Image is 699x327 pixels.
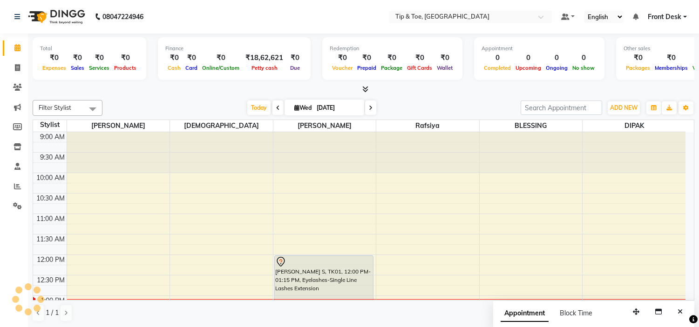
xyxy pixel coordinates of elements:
input: 2025-09-03 [314,101,360,115]
div: ₹0 [40,53,68,63]
div: ₹0 [87,53,112,63]
b: 08047224946 [102,4,143,30]
div: ₹18,62,621 [242,53,287,63]
span: DIPAK [583,120,685,132]
span: Memberships [652,65,690,71]
span: Upcoming [513,65,543,71]
span: Ongoing [543,65,570,71]
span: [PERSON_NAME] [273,120,376,132]
div: ₹0 [165,53,183,63]
span: Gift Cards [405,65,434,71]
span: Online/Custom [200,65,242,71]
span: Sales [68,65,87,71]
span: Completed [482,65,513,71]
span: Due [288,65,302,71]
div: ₹0 [434,53,455,63]
span: BLESSING [480,120,583,132]
div: ₹0 [68,53,87,63]
span: Petty cash [249,65,280,71]
button: ADD NEW [608,101,640,114]
div: 0 [482,53,513,63]
span: Cash [165,65,183,71]
div: 10:30 AM [34,194,67,203]
div: Redemption [330,45,455,53]
span: Prepaid [355,65,379,71]
span: Rafsiya [376,120,479,132]
div: Finance [165,45,303,53]
div: Appointment [482,45,597,53]
div: 9:00 AM [38,132,67,142]
div: Total [40,45,139,53]
div: ₹0 [355,53,379,63]
div: ₹0 [405,53,434,63]
span: Voucher [330,65,355,71]
span: Services [87,65,112,71]
img: logo [24,4,88,30]
div: 10:00 AM [34,173,67,183]
span: [DEMOGRAPHIC_DATA] [170,120,273,132]
span: Block Time [560,309,592,317]
div: ₹0 [652,53,690,63]
div: 9:30 AM [38,153,67,162]
span: Packages [624,65,652,71]
span: Products [112,65,139,71]
span: Today [247,100,271,115]
div: 1:00 PM [39,296,67,306]
div: 12:30 PM [35,275,67,285]
div: 11:00 AM [34,214,67,224]
div: 0 [543,53,570,63]
button: Close [673,305,687,319]
div: Stylist [33,120,67,130]
div: ₹0 [379,53,405,63]
span: Expenses [40,65,68,71]
span: No show [570,65,597,71]
input: Search Appointment [521,100,602,115]
div: ₹0 [183,53,200,63]
span: 1 / 1 [46,308,59,318]
div: ₹0 [200,53,242,63]
span: Card [183,65,200,71]
div: [PERSON_NAME] S, TK01, 12:00 PM-01:15 PM, Eyelashes-Single Line Lashes Extension [275,256,373,306]
div: ₹0 [112,53,139,63]
div: ₹0 [330,53,355,63]
div: ₹0 [287,53,303,63]
span: Package [379,65,405,71]
div: 0 [570,53,597,63]
div: ₹0 [624,53,652,63]
div: 12:00 PM [35,255,67,265]
span: Wed [292,104,314,111]
span: Front Desk [648,12,681,22]
div: 0 [513,53,543,63]
span: Appointment [501,305,549,322]
span: [PERSON_NAME] [67,120,170,132]
span: Wallet [434,65,455,71]
span: ADD NEW [610,104,638,111]
span: Filter Stylist [39,104,71,111]
div: 11:30 AM [34,234,67,244]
